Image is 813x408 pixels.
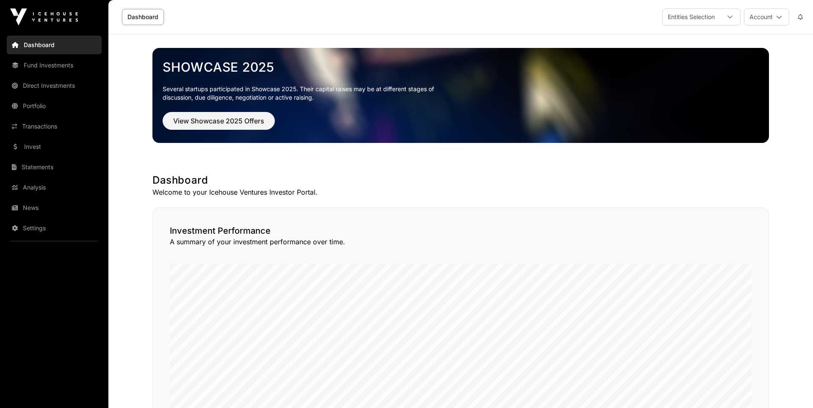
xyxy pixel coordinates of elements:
[163,85,447,102] p: Several startups participated in Showcase 2025. Their capital raises may be at different stages o...
[7,219,102,238] a: Settings
[7,56,102,75] a: Fund Investments
[7,137,102,156] a: Invest
[152,173,769,187] h1: Dashboard
[173,116,264,126] span: View Showcase 2025 Offers
[10,8,78,25] img: Icehouse Ventures Logo
[152,48,769,143] img: Showcase 2025
[663,9,720,25] div: Entities Selection
[7,117,102,136] a: Transactions
[122,9,164,25] a: Dashboard
[163,59,759,75] a: Showcase 2025
[7,97,102,115] a: Portfolio
[744,8,789,25] button: Account
[7,76,102,95] a: Direct Investments
[152,187,769,197] p: Welcome to your Icehouse Ventures Investor Portal.
[7,158,102,176] a: Statements
[771,367,813,408] iframe: Chat Widget
[163,112,275,130] button: View Showcase 2025 Offers
[170,225,752,237] h2: Investment Performance
[170,237,752,247] p: A summary of your investment performance over time.
[7,36,102,54] a: Dashboard
[7,178,102,197] a: Analysis
[163,120,275,129] a: View Showcase 2025 Offers
[7,198,102,217] a: News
